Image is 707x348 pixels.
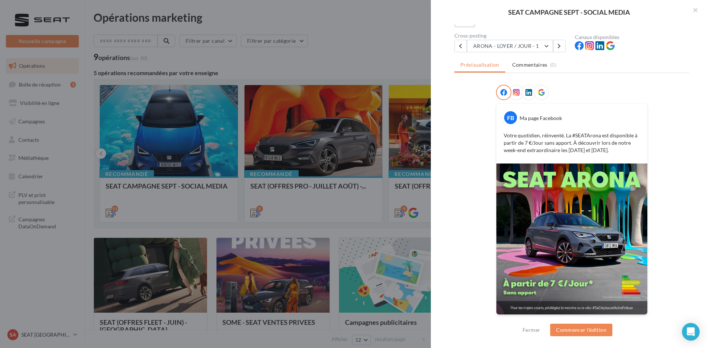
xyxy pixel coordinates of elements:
p: Votre quotidien, réinventé. La #SEATArona est disponible à partir de 7 €/Jour sans apport. À déco... [504,132,640,154]
div: Cross-posting [454,33,569,38]
div: FB [504,111,517,124]
span: Commentaires [512,61,548,68]
div: Open Intercom Messenger [682,323,700,341]
button: ARONA - LOYER / JOUR - 1 [467,40,553,52]
div: Ma page Facebook [520,115,562,122]
button: Fermer [520,326,543,334]
div: Canaux disponibles [575,35,689,40]
div: La prévisualisation est non-contractuelle [496,315,648,324]
div: SEAT CAMPAGNE SEPT - SOCIAL MEDIA [443,9,695,15]
span: (0) [550,62,556,68]
button: Commencer l'édition [550,324,612,336]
